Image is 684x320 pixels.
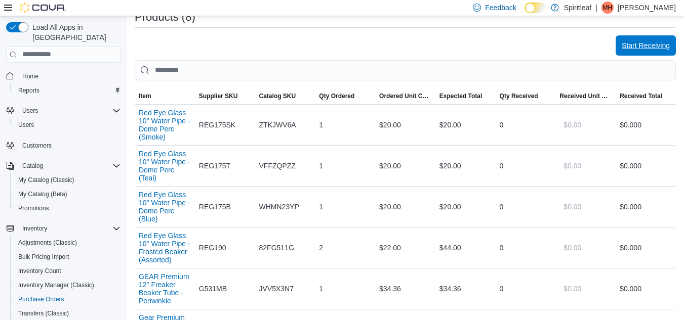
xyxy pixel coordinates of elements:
span: My Catalog (Beta) [18,190,67,198]
span: Reports [14,84,120,97]
span: Promotions [18,204,49,212]
span: Load All Apps in [GEOGRAPHIC_DATA] [28,22,120,42]
span: Start Receiving [622,40,670,51]
div: $34.36 [435,279,496,299]
div: $20.00 [435,115,496,135]
div: $0.00 0 [620,160,672,172]
div: Matthew H [601,2,614,14]
button: Red Eye Glass 10" Water Pipe - Dome Perc (Blue) [139,191,191,223]
span: Inventory Count [18,267,61,275]
button: Reports [10,83,125,98]
span: $0.00 [564,120,581,130]
span: REG190 [199,242,226,254]
span: Qty Ordered [319,92,354,100]
button: Inventory Count [10,264,125,278]
div: 1 [315,156,375,176]
a: Inventory Manager (Classic) [14,279,98,291]
div: $44.00 [435,238,496,258]
button: Users [2,104,125,118]
button: Expected Total [435,88,496,104]
span: Expected Total [439,92,482,100]
button: Inventory [2,221,125,236]
div: 0 [496,156,556,176]
div: $20.00 [375,197,435,217]
span: Purchase Orders [14,293,120,305]
span: ZTKJWV6A [259,119,296,131]
span: Purchase Orders [18,295,64,303]
button: Supplier SKU [195,88,255,104]
span: Customers [22,142,52,150]
a: Customers [18,140,56,152]
img: Cova [20,3,66,13]
span: $0.00 [564,202,581,212]
div: $20.00 [375,156,435,176]
span: $0.00 [564,243,581,253]
a: Bulk Pricing Import [14,251,73,263]
button: Item [135,88,195,104]
button: Catalog [2,159,125,173]
span: Users [18,105,120,117]
button: Red Eye Glass 10" Water Pipe - Dome Perc (Teal) [139,150,191,182]
span: Reports [18,86,39,95]
button: $0.00 [559,115,585,135]
button: Catalog [18,160,47,172]
a: Inventory Count [14,265,65,277]
button: Start Receiving [616,35,676,56]
span: My Catalog (Classic) [14,174,120,186]
button: $0.00 [559,197,585,217]
span: VFFZQPZZ [259,160,296,172]
a: My Catalog (Beta) [14,188,71,200]
span: Inventory [18,222,120,235]
span: Received Total [620,92,662,100]
span: 82FG511G [259,242,294,254]
div: $20.00 [435,197,496,217]
span: Adjustments (Classic) [14,237,120,249]
button: Ordered Unit Cost [375,88,435,104]
span: Ordered Unit Cost [379,92,431,100]
div: $0.00 0 [620,119,672,131]
span: G531MB [199,283,227,295]
button: Received Total [616,88,676,104]
a: Reports [14,84,44,97]
a: Transfers (Classic) [14,307,73,319]
span: REG175T [199,160,230,172]
a: Users [14,119,38,131]
span: Qty Received [500,92,538,100]
span: WHMN23YP [259,201,299,213]
a: Adjustments (Classic) [14,237,81,249]
div: 0 [496,115,556,135]
button: Adjustments (Classic) [10,236,125,250]
button: Red Eye Glass 10" Water Pipe - Frosted Beaker (Assorted) [139,232,191,264]
span: Feedback [485,3,516,13]
button: Catalog SKU [255,88,315,104]
button: My Catalog (Beta) [10,187,125,201]
span: Bulk Pricing Import [14,251,120,263]
span: Promotions [14,202,120,214]
span: Catalog [18,160,120,172]
span: $0.00 [564,284,581,294]
span: Customers [18,139,120,152]
span: Users [14,119,120,131]
button: My Catalog (Classic) [10,173,125,187]
button: Home [2,69,125,83]
span: Supplier SKU [199,92,238,100]
a: Promotions [14,202,53,214]
h3: Products (8) [135,11,195,23]
p: [PERSON_NAME] [618,2,676,14]
p: | [595,2,597,14]
div: 0 [496,279,556,299]
div: 1 [315,197,375,217]
span: REG175B [199,201,231,213]
span: Catalog SKU [259,92,296,100]
span: JVV5X3N7 [259,283,294,295]
button: GEAR Premium 12" Freaker Beaker Tube - Periwinkle [139,272,191,305]
button: Red Eye Glass 10" Water Pipe - Dome Perc (Smoke) [139,109,191,141]
span: Inventory Count [14,265,120,277]
span: Received Unit Cost [559,92,612,100]
span: MH [603,2,613,14]
span: Adjustments (Classic) [18,239,77,247]
div: 2 [315,238,375,258]
span: Users [22,107,38,115]
span: Inventory [22,224,47,233]
span: Catalog [22,162,43,170]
